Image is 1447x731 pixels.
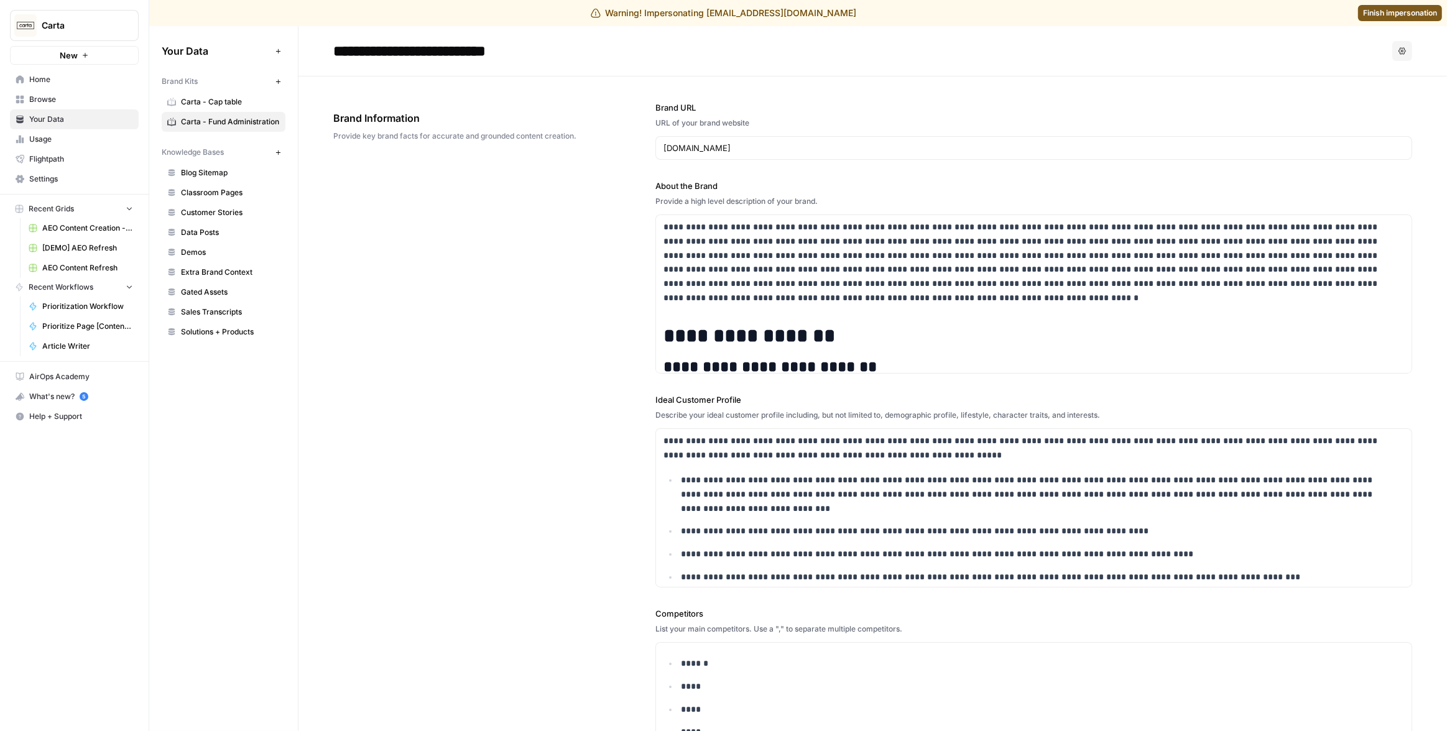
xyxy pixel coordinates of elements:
button: Recent Grids [10,200,139,218]
a: Finish impersonation [1358,5,1442,21]
span: Carta [42,19,117,32]
span: Brand Kits [162,76,198,87]
span: Data Posts [181,227,280,238]
button: Recent Workflows [10,278,139,297]
span: Recent Grids [29,203,74,214]
span: Browse [29,94,133,105]
button: Workspace: Carta [10,10,139,41]
a: Demos [162,242,285,262]
div: Describe your ideal customer profile including, but not limited to, demographic profile, lifestyl... [655,410,1412,421]
div: URL of your brand website [655,117,1412,129]
a: Your Data [10,109,139,129]
button: What's new? 5 [10,387,139,407]
a: Customer Stories [162,203,285,223]
text: 5 [82,393,85,400]
span: Blog Sitemap [181,167,280,178]
span: Provide key brand facts for accurate and grounded content creation. [333,131,586,142]
span: Extra Brand Context [181,267,280,278]
a: Prioritization Workflow [23,297,139,316]
a: 5 [80,392,88,401]
span: AEO Content Creation - Fund Mgmt [42,223,133,234]
span: Finish impersonation [1363,7,1437,19]
a: [DEMO] AEO Refresh [23,238,139,258]
a: Usage [10,129,139,149]
span: Customer Stories [181,207,280,218]
label: Brand URL [655,101,1412,114]
a: AEO Content Refresh [23,258,139,278]
span: Flightpath [29,154,133,165]
span: Help + Support [29,411,133,422]
a: Solutions + Products [162,322,285,342]
label: Competitors [655,607,1412,620]
a: Carta - Fund Administration [162,112,285,132]
img: Carta Logo [14,14,37,37]
span: Article Writer [42,341,133,352]
span: Your Data [162,44,270,58]
div: What's new? [11,387,138,406]
span: Prioritize Page [Content Refresh] [42,321,133,332]
div: Warning! Impersonating [EMAIL_ADDRESS][DOMAIN_NAME] [591,7,857,19]
span: Sales Transcripts [181,306,280,318]
a: Carta - Cap table [162,92,285,112]
div: List your main competitors. Use a "," to separate multiple competitors. [655,623,1412,635]
a: AEO Content Creation - Fund Mgmt [23,218,139,238]
a: AirOps Academy [10,367,139,387]
label: Ideal Customer Profile [655,393,1412,406]
a: Blog Sitemap [162,163,285,183]
button: New [10,46,139,65]
span: AEO Content Refresh [42,262,133,274]
span: Prioritization Workflow [42,301,133,312]
span: AirOps Academy [29,371,133,382]
span: Classroom Pages [181,187,280,198]
span: Demos [181,247,280,258]
a: Sales Transcripts [162,302,285,322]
a: Classroom Pages [162,183,285,203]
span: Usage [29,134,133,145]
button: Help + Support [10,407,139,426]
a: Home [10,70,139,90]
span: Settings [29,173,133,185]
span: [DEMO] AEO Refresh [42,242,133,254]
span: Brand Information [333,111,586,126]
a: Flightpath [10,149,139,169]
a: Extra Brand Context [162,262,285,282]
span: Knowledge Bases [162,147,224,158]
span: Your Data [29,114,133,125]
span: Recent Workflows [29,282,93,293]
label: About the Brand [655,180,1412,192]
a: Settings [10,169,139,189]
span: Gated Assets [181,287,280,298]
span: New [60,49,78,62]
a: Gated Assets [162,282,285,302]
span: Carta - Fund Administration [181,116,280,127]
a: Data Posts [162,223,285,242]
a: Article Writer [23,336,139,356]
span: Carta - Cap table [181,96,280,108]
span: Home [29,74,133,85]
div: Provide a high level description of your brand. [655,196,1412,207]
span: Solutions + Products [181,326,280,338]
a: Browse [10,90,139,109]
a: Prioritize Page [Content Refresh] [23,316,139,336]
input: www.sundaysoccer.com [663,142,1404,154]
